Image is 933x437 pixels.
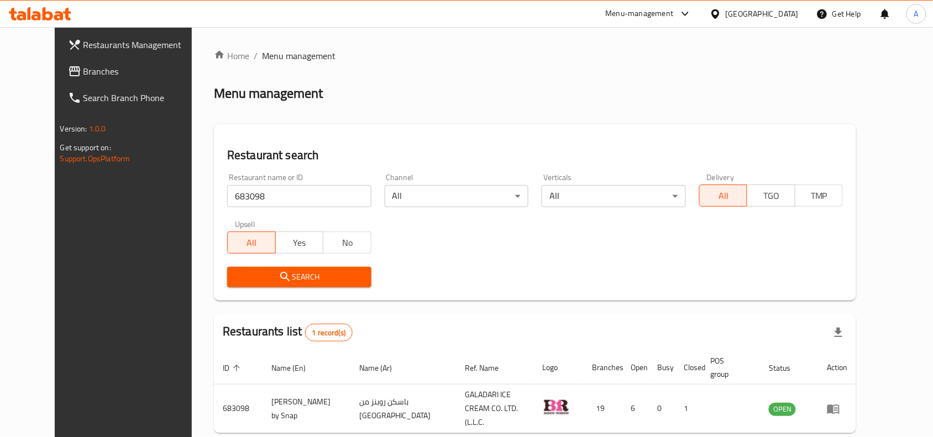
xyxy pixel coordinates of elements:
[262,49,336,62] span: Menu management
[622,351,649,385] th: Open
[227,267,371,287] button: Search
[328,235,367,251] span: No
[271,361,320,375] span: Name (En)
[704,188,743,204] span: All
[214,49,249,62] a: Home
[89,122,106,136] span: 1.0.0
[214,85,323,102] h2: Menu management
[385,185,529,207] div: All
[584,351,622,385] th: Branches
[60,122,87,136] span: Version:
[818,351,856,385] th: Action
[707,173,735,181] label: Delivery
[83,38,202,51] span: Restaurants Management
[542,185,686,207] div: All
[214,49,856,62] nav: breadcrumb
[699,185,748,207] button: All
[275,231,324,254] button: Yes
[254,49,258,62] li: /
[60,140,111,155] span: Get support on:
[306,328,353,338] span: 1 record(s)
[83,65,202,78] span: Branches
[649,385,675,433] td: 0
[584,385,622,433] td: 19
[606,7,674,20] div: Menu-management
[675,351,702,385] th: Closed
[223,323,353,341] h2: Restaurants list
[457,385,534,433] td: GALADARI ICE CREAM CO. LTD. (L.L.C.
[726,8,799,20] div: [GEOGRAPHIC_DATA]
[827,402,847,415] div: Menu
[59,85,211,111] a: Search Branch Phone
[223,361,244,375] span: ID
[280,235,319,251] span: Yes
[543,393,570,420] img: Baskin Robbins by Snap
[675,385,702,433] td: 1
[465,361,513,375] span: Ref. Name
[83,91,202,104] span: Search Branch Phone
[227,185,371,207] input: Search for restaurant name or ID..
[769,361,805,375] span: Status
[232,235,271,251] span: All
[534,351,584,385] th: Logo
[305,324,353,341] div: Total records count
[359,361,406,375] span: Name (Ar)
[59,58,211,85] a: Branches
[263,385,350,433] td: [PERSON_NAME] by Snap
[747,185,795,207] button: TGO
[214,351,856,433] table: enhanced table
[323,231,371,254] button: No
[235,220,255,228] label: Upsell
[60,151,130,166] a: Support.OpsPlatform
[800,188,839,204] span: TMP
[825,319,852,346] div: Export file
[227,231,276,254] button: All
[622,385,649,433] td: 6
[227,147,843,164] h2: Restaurant search
[752,188,791,204] span: TGO
[236,270,363,284] span: Search
[350,385,457,433] td: باسكن روبنز من [GEOGRAPHIC_DATA]
[914,8,919,20] span: A
[769,403,796,415] span: OPEN
[795,185,843,207] button: TMP
[59,31,211,58] a: Restaurants Management
[649,351,675,385] th: Busy
[214,385,263,433] td: 683098
[711,354,747,381] span: POS group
